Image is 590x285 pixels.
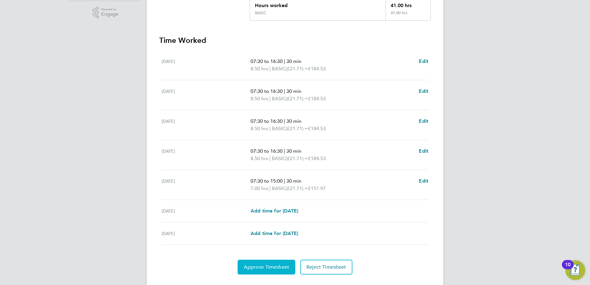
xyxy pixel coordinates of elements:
span: BASIC [272,185,286,192]
span: | [269,66,271,72]
span: Add time for [DATE] [251,208,298,214]
a: Edit [419,118,428,125]
span: 30 min [286,58,301,64]
h3: Time Worked [159,35,431,45]
span: 30 min [286,178,301,184]
span: 8.50 hrs [251,126,268,131]
button: Open Resource Center, 10 new notifications [565,260,585,280]
span: £184.53 [308,155,326,161]
div: [DATE] [162,118,251,132]
span: | [284,58,285,64]
span: Edit [419,58,428,64]
span: Edit [419,88,428,94]
div: [DATE] [162,230,251,237]
span: (£21.71) = [286,185,308,191]
span: 07:30 to 16:30 [251,118,283,124]
a: Edit [419,147,428,155]
span: Reject Timesheet [306,264,346,270]
a: Add time for [DATE] [251,207,298,215]
span: Approve Timesheet [244,264,289,270]
a: Edit [419,88,428,95]
span: Engage [101,12,118,17]
span: 07:30 to 16:30 [251,148,283,154]
div: 41.00 hrs [385,10,430,20]
span: 07:30 to 16:30 [251,88,283,94]
span: 30 min [286,148,301,154]
span: (£21.71) = [286,155,308,161]
span: (£21.71) = [286,96,308,101]
span: Edit [419,118,428,124]
div: BASIC [255,10,266,15]
span: (£21.71) = [286,66,308,72]
a: Edit [419,177,428,185]
a: Add time for [DATE] [251,230,298,237]
span: BASIC [272,65,286,72]
span: £151.97 [308,185,326,191]
span: 8.50 hrs [251,96,268,101]
span: | [284,178,285,184]
span: 8.50 hrs [251,66,268,72]
span: | [284,148,285,154]
span: £184.53 [308,96,326,101]
span: £184.53 [308,126,326,131]
span: £184.53 [308,66,326,72]
span: BASIC [272,95,286,102]
span: Edit [419,178,428,184]
button: Approve Timesheet [238,260,295,275]
span: 07:30 to 15:00 [251,178,283,184]
span: | [284,118,285,124]
span: | [269,155,271,161]
span: Add time for [DATE] [251,230,298,236]
span: BASIC [272,155,286,162]
span: BASIC [272,125,286,132]
span: | [269,96,271,101]
span: 30 min [286,118,301,124]
span: | [284,88,285,94]
div: [DATE] [162,177,251,192]
span: 07:30 to 16:30 [251,58,283,64]
div: [DATE] [162,58,251,72]
span: 7.00 hrs [251,185,268,191]
div: [DATE] [162,207,251,215]
span: | [269,185,271,191]
button: Reject Timesheet [300,260,352,275]
a: Powered byEngage [93,7,119,19]
span: 8.50 hrs [251,155,268,161]
span: Edit [419,148,428,154]
span: Powered by [101,7,118,12]
div: 10 [565,265,571,273]
div: [DATE] [162,147,251,162]
a: Edit [419,58,428,65]
span: 30 min [286,88,301,94]
span: (£21.71) = [286,126,308,131]
span: | [269,126,271,131]
div: [DATE] [162,88,251,102]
